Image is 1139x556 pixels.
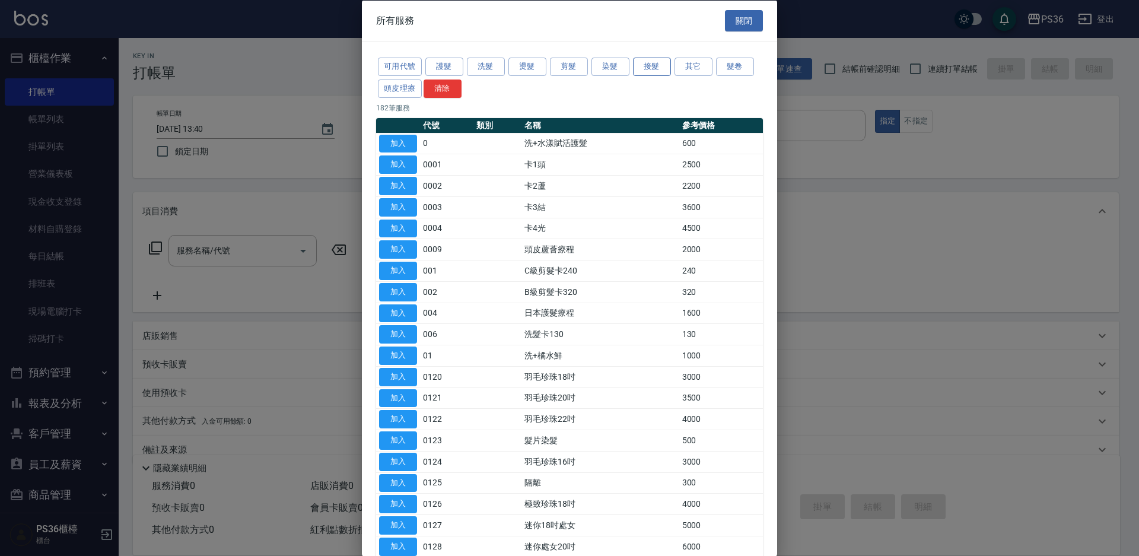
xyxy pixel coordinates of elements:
td: 0122 [420,408,473,430]
td: 髮片染髮 [521,430,679,451]
button: 加入 [379,347,417,365]
td: 5000 [679,514,763,536]
button: 染髮 [591,58,629,76]
td: 1000 [679,345,763,366]
td: 0125 [420,472,473,494]
button: 關閉 [725,9,763,31]
button: 加入 [379,367,417,386]
td: 卡3結 [521,196,679,218]
button: 加入 [379,325,417,344]
td: 0009 [420,239,473,260]
td: 4500 [679,218,763,239]
button: 加入 [379,474,417,492]
button: 加入 [379,452,417,471]
td: 羽毛珍珠22吋 [521,408,679,430]
td: 01 [420,345,473,366]
td: C級剪髮卡240 [521,260,679,281]
button: 加入 [379,410,417,428]
td: 0003 [420,196,473,218]
td: 0126 [420,493,473,514]
button: 加入 [379,304,417,322]
td: 006 [420,323,473,345]
button: 加入 [379,198,417,216]
td: 002 [420,281,473,303]
td: 300 [679,472,763,494]
td: 頭皮蘆薈療程 [521,239,679,260]
button: 加入 [379,516,417,535]
td: 洗髮卡130 [521,323,679,345]
td: 1600 [679,303,763,324]
td: 0124 [420,451,473,472]
td: 001 [420,260,473,281]
td: 羽毛珍珠16吋 [521,451,679,472]
td: 3000 [679,451,763,472]
td: 極致珍珠18吋 [521,493,679,514]
button: 洗髮 [467,58,505,76]
td: 3600 [679,196,763,218]
button: 加入 [379,282,417,301]
td: B級剪髮卡320 [521,281,679,303]
td: 600 [679,133,763,154]
th: 代號 [420,117,473,133]
td: 004 [420,303,473,324]
td: 4000 [679,408,763,430]
button: 護髮 [425,58,463,76]
th: 名稱 [521,117,679,133]
button: 清除 [424,79,462,97]
td: 2000 [679,239,763,260]
button: 頭皮理療 [378,79,422,97]
td: 3000 [679,366,763,387]
th: 參考價格 [679,117,763,133]
td: 0123 [420,430,473,451]
td: 240 [679,260,763,281]
td: 羽毛珍珠20吋 [521,387,679,409]
td: 0120 [420,366,473,387]
td: 卡4光 [521,218,679,239]
td: 2500 [679,154,763,175]
td: 320 [679,281,763,303]
button: 加入 [379,155,417,174]
button: 其它 [675,58,712,76]
button: 加入 [379,177,417,195]
td: 迷你18吋處女 [521,514,679,536]
td: 日本護髮療程 [521,303,679,324]
button: 可用代號 [378,58,422,76]
td: 500 [679,430,763,451]
td: 洗+水漾賦活護髮 [521,133,679,154]
p: 182 筆服務 [376,102,763,113]
th: 類別 [473,117,521,133]
td: 0002 [420,175,473,196]
td: 羽毛珍珠18吋 [521,366,679,387]
td: 洗+橘水鮮 [521,345,679,366]
td: 0121 [420,387,473,409]
button: 加入 [379,431,417,450]
button: 剪髮 [550,58,588,76]
button: 加入 [379,240,417,259]
td: 卡1頭 [521,154,679,175]
td: 卡2蘆 [521,175,679,196]
td: 130 [679,323,763,345]
td: 3500 [679,387,763,409]
td: 0001 [420,154,473,175]
button: 髮卷 [716,58,754,76]
button: 加入 [379,219,417,237]
button: 接髮 [633,58,671,76]
button: 燙髮 [508,58,546,76]
span: 所有服務 [376,14,414,26]
button: 加入 [379,134,417,152]
button: 加入 [379,537,417,555]
td: 0 [420,133,473,154]
button: 加入 [379,495,417,513]
td: 0004 [420,218,473,239]
td: 隔離 [521,472,679,494]
button: 加入 [379,262,417,280]
td: 2200 [679,175,763,196]
button: 加入 [379,389,417,407]
td: 4000 [679,493,763,514]
td: 0127 [420,514,473,536]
